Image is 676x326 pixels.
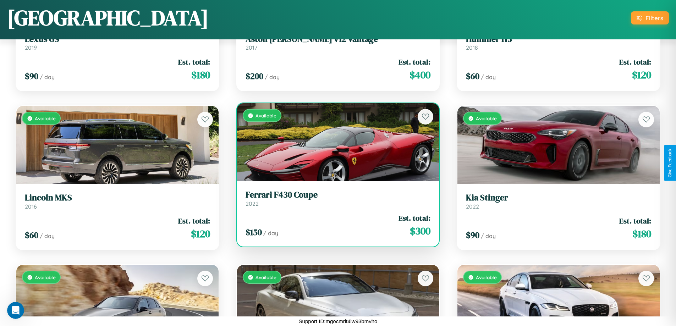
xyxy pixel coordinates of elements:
span: $ 60 [25,229,38,241]
span: 2022 [246,200,259,207]
span: $ 200 [246,70,263,82]
a: Kia Stinger2022 [466,193,651,210]
span: Est. total: [619,216,651,226]
span: Est. total: [178,57,210,67]
span: 2019 [25,44,37,51]
span: Available [255,112,276,118]
a: Lincoln MKS2016 [25,193,210,210]
a: Lexus GS2019 [25,34,210,51]
span: Available [35,274,56,280]
a: Aston [PERSON_NAME] V12 Vantage2017 [246,34,431,51]
span: 2016 [25,203,37,210]
button: Filters [631,11,669,24]
div: Filters [645,14,663,22]
h1: [GEOGRAPHIC_DATA] [7,3,209,32]
span: Est. total: [178,216,210,226]
span: 2017 [246,44,257,51]
span: $ 120 [191,227,210,241]
span: Est. total: [619,57,651,67]
span: / day [40,232,55,239]
span: Available [476,115,497,121]
span: / day [481,232,496,239]
span: $ 120 [632,68,651,82]
span: $ 180 [632,227,651,241]
h3: Kia Stinger [466,193,651,203]
span: Est. total: [399,213,430,223]
span: Available [476,274,497,280]
span: 2022 [466,203,479,210]
span: $ 400 [410,68,430,82]
h3: Lincoln MKS [25,193,210,203]
span: 2018 [466,44,478,51]
span: $ 150 [246,226,262,238]
span: $ 300 [410,224,430,238]
span: Est. total: [399,57,430,67]
a: Hummer H32018 [466,34,651,51]
span: $ 90 [466,229,479,241]
span: / day [40,73,55,81]
p: Support ID: mgocmrit4lw93bmvho [299,316,378,326]
span: Available [35,115,56,121]
span: $ 180 [191,68,210,82]
h3: Aston [PERSON_NAME] V12 Vantage [246,34,431,44]
span: / day [481,73,496,81]
span: $ 60 [466,70,479,82]
div: Give Feedback [667,149,672,177]
span: Available [255,274,276,280]
span: / day [263,230,278,237]
h3: Ferrari F430 Coupe [246,190,431,200]
span: $ 90 [25,70,38,82]
span: / day [265,73,280,81]
iframe: Intercom live chat [7,302,24,319]
a: Ferrari F430 Coupe2022 [246,190,431,207]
